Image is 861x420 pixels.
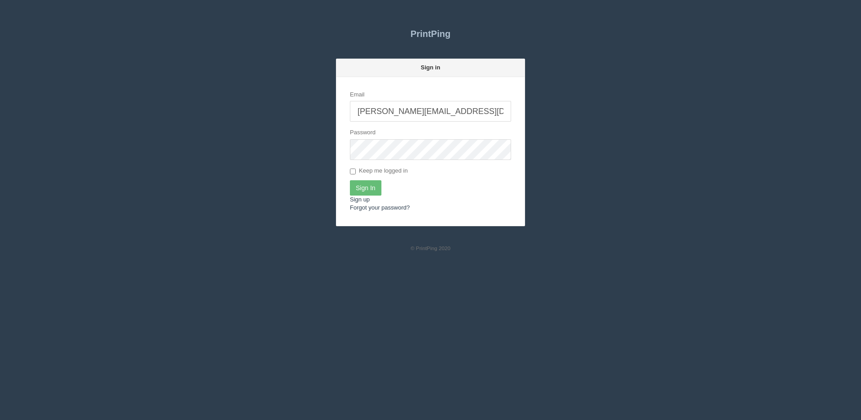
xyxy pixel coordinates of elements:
a: PrintPing [336,23,525,45]
input: Sign In [350,180,381,196]
input: test@example.com [350,101,511,122]
small: © PrintPing 2020 [411,245,451,251]
a: Forgot your password? [350,204,410,211]
a: Sign up [350,196,370,203]
label: Email [350,91,365,99]
input: Keep me logged in [350,169,356,174]
strong: Sign in [421,64,440,71]
label: Password [350,128,376,137]
label: Keep me logged in [350,167,408,176]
